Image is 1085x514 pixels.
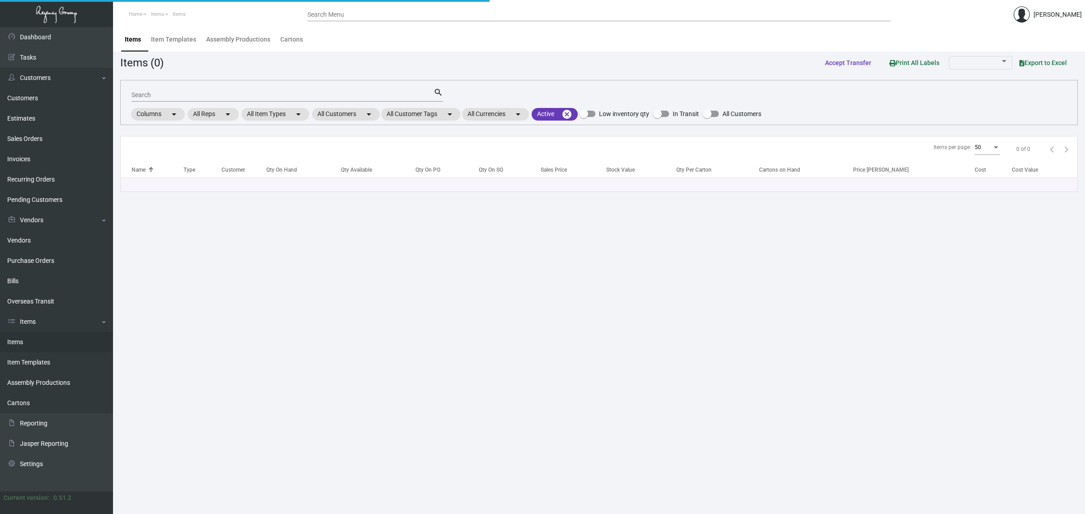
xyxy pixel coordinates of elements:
mat-chip: All Customer Tags [381,108,461,121]
th: Customer [222,162,266,178]
span: Items [173,11,186,17]
mat-icon: arrow_drop_down [222,109,233,120]
mat-chip: All Currencies [462,108,529,121]
div: Sales Price [541,166,606,174]
div: Cost [975,166,986,174]
mat-chip: All Customers [312,108,380,121]
span: Low inventory qty [599,108,649,119]
div: Qty On Hand [266,166,297,174]
div: Qty On PO [415,166,440,174]
mat-icon: arrow_drop_down [169,109,179,120]
div: Qty Per Carton [676,166,712,174]
span: Home [129,11,142,17]
div: Qty On Hand [266,166,340,174]
button: Export to Excel [1012,55,1074,71]
div: Item Templates [151,35,196,44]
mat-select: Items per page: [975,145,1000,151]
div: Qty On PO [415,166,478,174]
div: Price [PERSON_NAME] [853,166,975,174]
mat-chip: Active [532,108,578,121]
div: Type [184,166,222,174]
div: Stock Value [606,166,635,174]
mat-icon: arrow_drop_down [363,109,374,120]
button: Previous page [1045,142,1059,156]
button: Accept Transfer [818,55,878,71]
mat-icon: search [434,87,443,98]
div: 0.51.2 [53,493,71,503]
div: Items [125,35,141,44]
mat-icon: arrow_drop_down [293,109,304,120]
div: Qty Available [341,166,416,174]
mat-icon: arrow_drop_down [513,109,524,120]
mat-icon: arrow_drop_down [444,109,455,120]
div: Cost [975,166,1012,174]
div: Cost Value [1012,166,1077,174]
span: Export to Excel [1019,59,1067,66]
div: Name [132,166,184,174]
span: Items [151,11,164,17]
div: Current version: [4,493,50,503]
div: Qty On SO [479,166,541,174]
mat-chip: All Reps [188,108,239,121]
div: Cartons on Hand [759,166,853,174]
span: 50 [975,144,981,150]
div: Sales Price [541,166,567,174]
div: [PERSON_NAME] [1033,10,1082,19]
mat-chip: All Item Types [241,108,309,121]
mat-icon: cancel [561,109,572,120]
span: Accept Transfer [825,59,871,66]
div: Type [184,166,195,174]
img: admin@bootstrapmaster.com [1014,6,1030,23]
div: Qty Per Carton [676,166,759,174]
span: In Transit [673,108,699,119]
div: 0 of 0 [1016,145,1030,153]
span: Print All Labels [889,59,939,66]
div: Items per page: [934,143,971,151]
div: Cartons [280,35,303,44]
div: Price [PERSON_NAME] [853,166,909,174]
span: All Customers [722,108,761,119]
div: Cartons on Hand [759,166,800,174]
mat-chip: Columns [131,108,185,121]
div: Assembly Productions [206,35,270,44]
div: Stock Value [606,166,676,174]
div: Qty On SO [479,166,503,174]
button: Print All Labels [882,54,947,71]
div: Qty Available [341,166,372,174]
div: Name [132,166,146,174]
div: Cost Value [1012,166,1038,174]
div: Items (0) [120,55,164,71]
button: Next page [1059,142,1074,156]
